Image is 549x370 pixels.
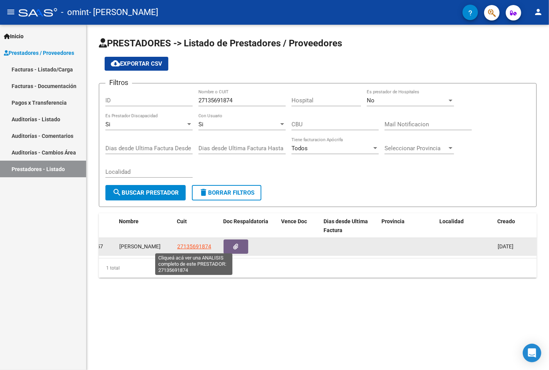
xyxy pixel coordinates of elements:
[223,218,268,224] span: Doc Respaldatoria
[99,38,342,49] span: PRESTADORES -> Listado de Prestadores / Proveedores
[61,4,89,21] span: - omint
[199,189,254,196] span: Borrar Filtros
[439,218,464,224] span: Localidad
[199,188,208,197] mat-icon: delete
[112,189,179,196] span: Buscar Prestador
[324,218,368,233] span: Dias desde Ultima Factura
[105,185,186,200] button: Buscar Prestador
[534,7,543,17] mat-icon: person
[105,121,110,128] span: Si
[494,213,537,239] datatable-header-cell: Creado
[116,213,174,239] datatable-header-cell: Nombre
[220,213,278,239] datatable-header-cell: Doc Respaldatoria
[498,243,513,249] span: [DATE]
[4,49,74,57] span: Prestadores / Proveedores
[6,7,15,17] mat-icon: menu
[81,213,116,239] datatable-header-cell: ID
[320,213,378,239] datatable-header-cell: Dias desde Ultima Factura
[177,218,187,224] span: Cuit
[192,185,261,200] button: Borrar Filtros
[4,32,24,41] span: Inicio
[497,218,515,224] span: Creado
[111,60,162,67] span: Exportar CSV
[89,4,158,21] span: - [PERSON_NAME]
[381,218,405,224] span: Provincia
[523,344,541,362] div: Open Intercom Messenger
[436,213,494,239] datatable-header-cell: Localidad
[174,213,220,239] datatable-header-cell: Cuit
[105,57,168,71] button: Exportar CSV
[111,59,120,68] mat-icon: cloud_download
[119,218,139,224] span: Nombre
[281,218,307,224] span: Vence Doc
[112,188,122,197] mat-icon: search
[278,213,320,239] datatable-header-cell: Vence Doc
[367,97,374,104] span: No
[119,242,171,251] div: [PERSON_NAME]
[378,213,436,239] datatable-header-cell: Provincia
[177,243,211,249] span: 27135691874
[105,77,132,88] h3: Filtros
[385,145,447,152] span: Seleccionar Provincia
[99,258,537,278] div: 1 total
[198,121,203,128] span: Si
[291,145,308,152] span: Todos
